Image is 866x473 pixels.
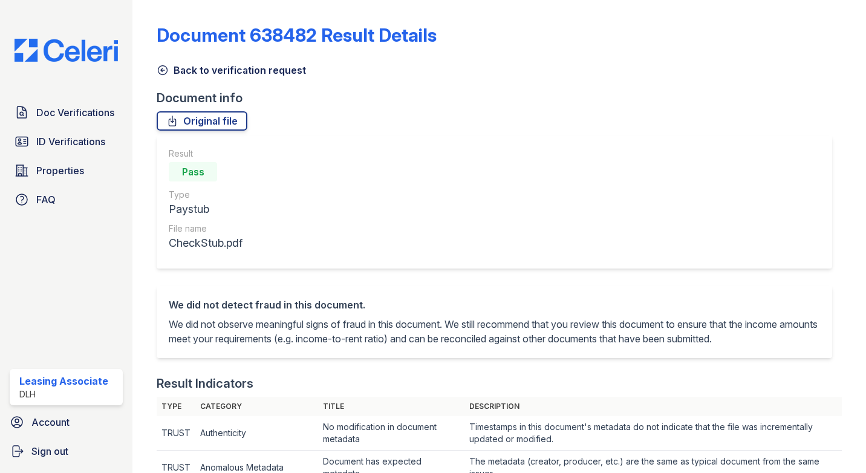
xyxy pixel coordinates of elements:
div: Result Indicators [157,375,253,392]
td: Timestamps in this document's metadata do not indicate that the file was incrementally updated or... [464,416,842,451]
div: DLH [19,388,108,400]
div: Document info [157,90,842,106]
th: Type [157,397,195,416]
div: Type [169,189,243,201]
div: File name [169,223,243,235]
a: FAQ [10,188,123,212]
td: Authenticity [195,416,318,451]
div: Result [169,148,243,160]
a: Properties [10,158,123,183]
a: Back to verification request [157,63,306,77]
a: Account [5,410,128,434]
a: Original file [157,111,247,131]
th: Description [464,397,842,416]
div: CheckStub.pdf [169,235,243,252]
a: ID Verifications [10,129,123,154]
td: TRUST [157,416,195,451]
div: Pass [169,162,217,181]
span: Account [31,415,70,429]
span: FAQ [36,192,56,207]
div: Leasing Associate [19,374,108,388]
td: No modification in document metadata [318,416,464,451]
a: Document 638482 Result Details [157,24,437,46]
a: Doc Verifications [10,100,123,125]
span: Properties [36,163,84,178]
div: We did not detect fraud in this document. [169,298,820,312]
p: We did not observe meaningful signs of fraud in this document. We still recommend that you review... [169,317,820,346]
span: Doc Verifications [36,105,114,120]
div: Paystub [169,201,243,218]
a: Sign out [5,439,128,463]
img: CE_Logo_Blue-a8612792a0a2168367f1c8372b55b34899dd931a85d93a1a3d3e32e68fde9ad4.png [5,39,128,62]
th: Title [318,397,464,416]
th: Category [195,397,318,416]
span: Sign out [31,444,68,458]
span: ID Verifications [36,134,105,149]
